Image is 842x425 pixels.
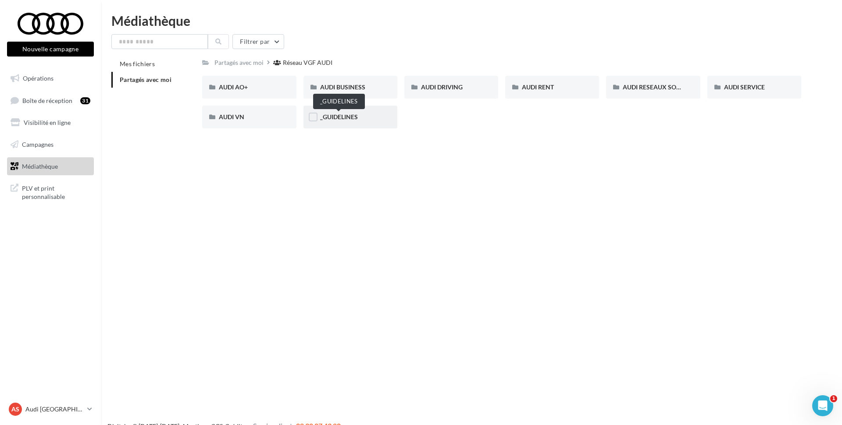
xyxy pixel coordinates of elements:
div: 31 [80,97,90,104]
span: PLV et print personnalisable [22,182,90,201]
a: AS Audi [GEOGRAPHIC_DATA] [7,401,94,418]
span: Opérations [23,74,54,82]
button: Nouvelle campagne [7,42,94,57]
span: Partagés avec moi [120,76,171,83]
span: AS [11,405,19,414]
div: Médiathèque [111,14,831,27]
span: Visibilité en ligne [24,119,71,126]
span: Mes fichiers [120,60,155,67]
span: AUDI AO+ [219,83,248,91]
a: PLV et print personnalisable [5,179,96,205]
a: Visibilité en ligne [5,113,96,132]
div: _GUIDELINES [313,94,365,109]
span: AUDI RENT [522,83,554,91]
iframe: Intercom live chat [812,395,833,416]
span: AUDI DRIVING [421,83,463,91]
div: Réseau VGF AUDI [283,58,332,67]
span: AUDI BUSINESS [320,83,365,91]
span: 1 [830,395,837,402]
span: AUDI SERVICE [724,83,765,91]
a: Opérations [5,69,96,88]
a: Campagnes [5,135,96,154]
a: Médiathèque [5,157,96,176]
span: AUDI RESEAUX SOCIAUX [623,83,695,91]
p: Audi [GEOGRAPHIC_DATA] [25,405,84,414]
div: Partagés avec moi [214,58,264,67]
span: AUDI VN [219,113,244,120]
span: Médiathèque [22,162,58,170]
span: _GUIDELINES [320,113,358,120]
button: Filtrer par [232,34,284,49]
span: Boîte de réception [22,96,72,104]
span: Campagnes [22,141,54,148]
a: Boîte de réception31 [5,91,96,110]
